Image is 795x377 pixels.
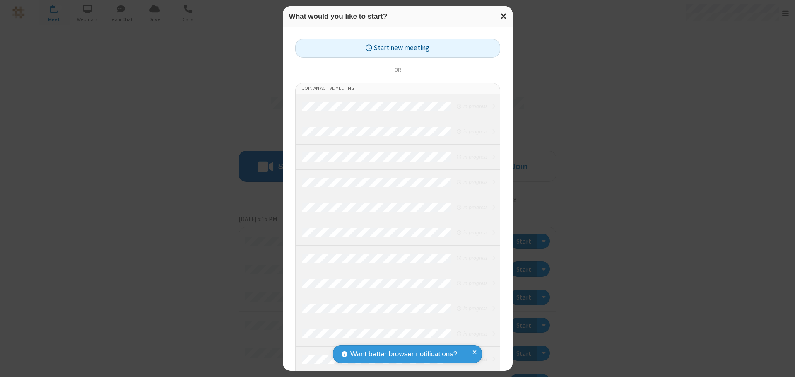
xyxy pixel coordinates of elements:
em: in progress [457,128,487,135]
em: in progress [457,102,487,110]
em: in progress [457,304,487,312]
em: in progress [457,229,487,237]
h3: What would you like to start? [289,12,506,20]
em: in progress [457,254,487,262]
button: Start new meeting [295,39,500,58]
em: in progress [457,330,487,338]
span: Want better browser notifications? [350,349,457,360]
em: in progress [457,178,487,186]
em: in progress [457,203,487,211]
span: or [391,64,404,76]
button: Close modal [495,6,513,27]
em: in progress [457,153,487,161]
em: in progress [457,279,487,287]
li: Join an active meeting [296,83,500,94]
